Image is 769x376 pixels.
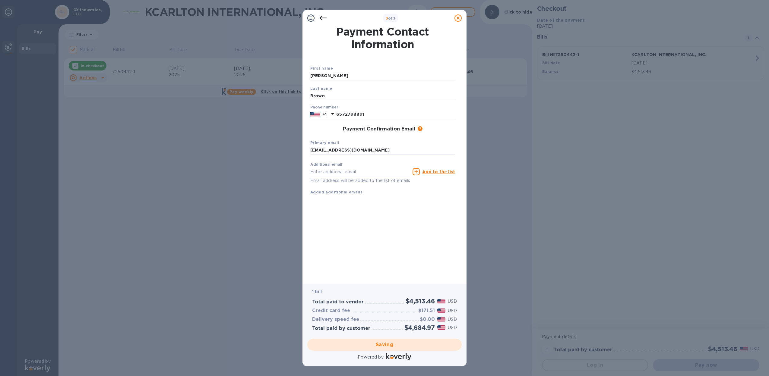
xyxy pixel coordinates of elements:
[437,309,445,313] img: USD
[310,66,333,70] b: First name
[312,308,350,314] h3: Credit card fee
[310,163,342,167] label: Additional email
[312,317,359,322] h3: Delivery speed fee
[404,324,435,331] h2: $4,684.97
[358,354,383,360] p: Powered by
[343,126,415,132] h3: Payment Confirmation Email
[437,299,445,303] img: USD
[322,111,327,117] p: +1
[448,316,457,323] p: USD
[312,299,364,305] h3: Total paid to vendor
[448,298,457,305] p: USD
[406,297,435,305] h2: $4,513.46
[310,71,455,80] input: Enter your first name
[418,308,435,314] h3: $171.51
[386,16,388,20] span: 3
[386,353,411,360] img: Logo
[310,146,455,155] input: Enter your primary name
[312,326,370,331] h3: Total paid by customer
[336,110,455,119] input: Enter your phone number
[448,324,457,331] p: USD
[310,140,339,145] b: Primary email
[310,91,455,100] input: Enter your last name
[386,16,396,20] b: of 3
[437,325,445,330] img: USD
[310,25,455,51] h1: Payment Contact Information
[312,289,322,294] b: 1 bill
[310,190,362,194] b: Added additional emails
[310,111,320,118] img: US
[310,177,410,184] p: Email address will be added to the list of emails
[310,167,410,176] input: Enter additional email
[310,106,338,109] label: Phone number
[422,169,455,174] u: Add to the list
[437,317,445,321] img: USD
[310,86,332,91] b: Last name
[420,317,435,322] h3: $0.00
[448,308,457,314] p: USD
